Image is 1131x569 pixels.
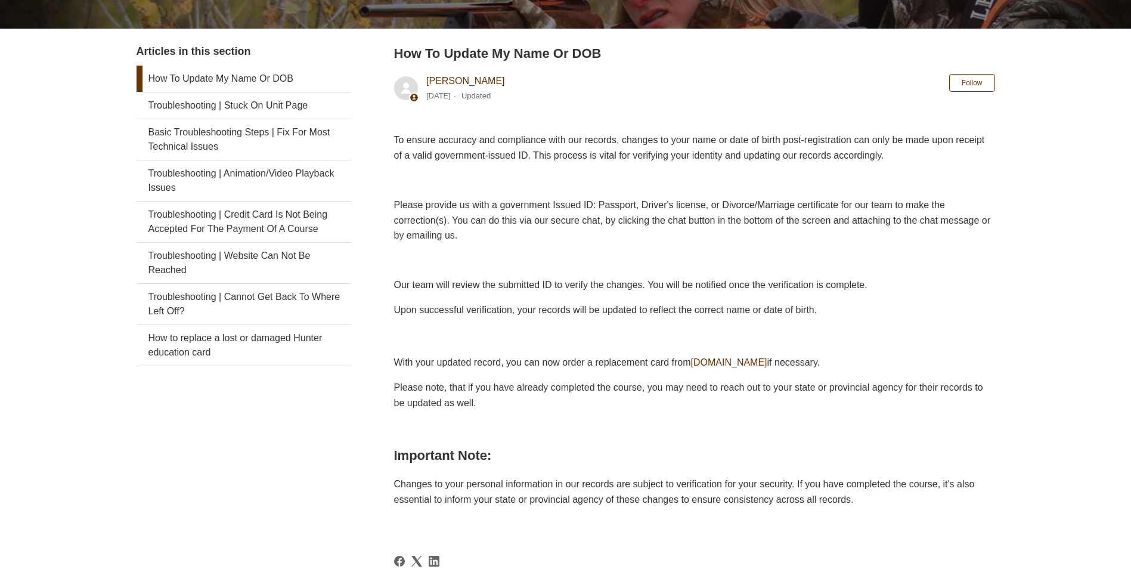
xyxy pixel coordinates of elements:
a: Basic Troubleshooting Steps | Fix For Most Technical Issues [137,119,351,160]
time: 04/08/2025, 12:08 [426,91,451,100]
a: X Corp [411,556,422,567]
p: With your updated record, you can now order a replacement card from if necessary. [394,355,995,370]
svg: Share this page on X Corp [411,556,422,567]
li: Updated [461,91,491,100]
a: Troubleshooting | Website Can Not Be Reached [137,243,351,283]
h2: How To Update My Name Or DOB [394,44,995,63]
p: Changes to your personal information in our records are subject to verification for your security... [394,477,995,507]
a: [PERSON_NAME] [426,76,505,86]
span: Our team will review the submitted ID to verify the changes. You will be notified once the verifi... [394,280,867,290]
svg: Share this page on LinkedIn [429,556,439,567]
a: Facebook [394,556,405,567]
button: Follow Article [949,74,995,92]
p: Upon successful verification, your records will be updated to reflect the correct name or date of... [394,302,995,318]
p: To ensure accuracy and compliance with our records, changes to your name or date of birth post-re... [394,132,995,163]
a: [DOMAIN_NAME] [691,357,767,367]
span: Please provide us with a government Issued ID: Passport, Driver's license, or Divorce/Marriage ce... [394,200,991,240]
a: Troubleshooting | Animation/Video Playback Issues [137,160,351,201]
a: How To Update My Name Or DOB [137,66,351,92]
svg: Share this page on Facebook [394,556,405,567]
a: Troubleshooting | Cannot Get Back To Where Left Off? [137,284,351,324]
a: Troubleshooting | Credit Card Is Not Being Accepted For The Payment Of A Course [137,202,351,242]
a: Troubleshooting | Stuck On Unit Page [137,92,351,119]
h2: Important Note: [394,445,995,466]
span: Articles in this section [137,45,251,57]
span: Please note, that if you have already completed the course, you may need to reach out to your sta... [394,382,983,408]
a: LinkedIn [429,556,439,567]
a: How to replace a lost or damaged Hunter education card [137,325,351,366]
